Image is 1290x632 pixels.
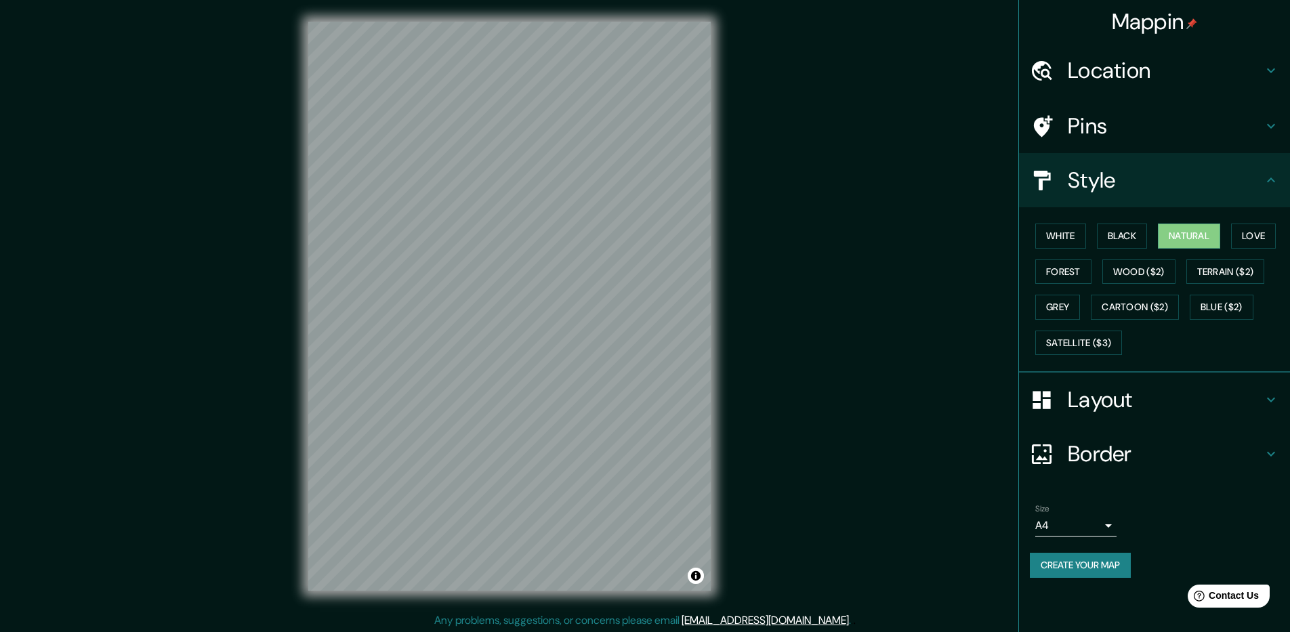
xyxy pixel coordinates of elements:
button: Forest [1035,259,1091,285]
div: Location [1019,43,1290,98]
button: Natural [1158,224,1220,249]
div: Border [1019,427,1290,481]
button: Grey [1035,295,1080,320]
h4: Location [1068,57,1263,84]
div: . [853,612,856,629]
button: Love [1231,224,1276,249]
button: Create your map [1030,553,1131,578]
button: Toggle attribution [688,568,704,584]
button: Blue ($2) [1190,295,1253,320]
div: A4 [1035,515,1117,536]
p: Any problems, suggestions, or concerns please email . [434,612,851,629]
button: Cartoon ($2) [1091,295,1179,320]
h4: Border [1068,440,1263,467]
label: Size [1035,503,1049,515]
div: Layout [1019,373,1290,427]
iframe: Help widget launcher [1169,579,1275,617]
div: Style [1019,153,1290,207]
button: Terrain ($2) [1186,259,1265,285]
h4: Style [1068,167,1263,194]
a: [EMAIL_ADDRESS][DOMAIN_NAME] [682,613,849,627]
h4: Mappin [1112,8,1198,35]
div: . [851,612,853,629]
div: Pins [1019,99,1290,153]
button: Black [1097,224,1148,249]
button: Satellite ($3) [1035,331,1122,356]
img: pin-icon.png [1186,18,1197,29]
canvas: Map [308,22,711,591]
h4: Pins [1068,112,1263,140]
h4: Layout [1068,386,1263,413]
button: Wood ($2) [1102,259,1175,285]
button: White [1035,224,1086,249]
